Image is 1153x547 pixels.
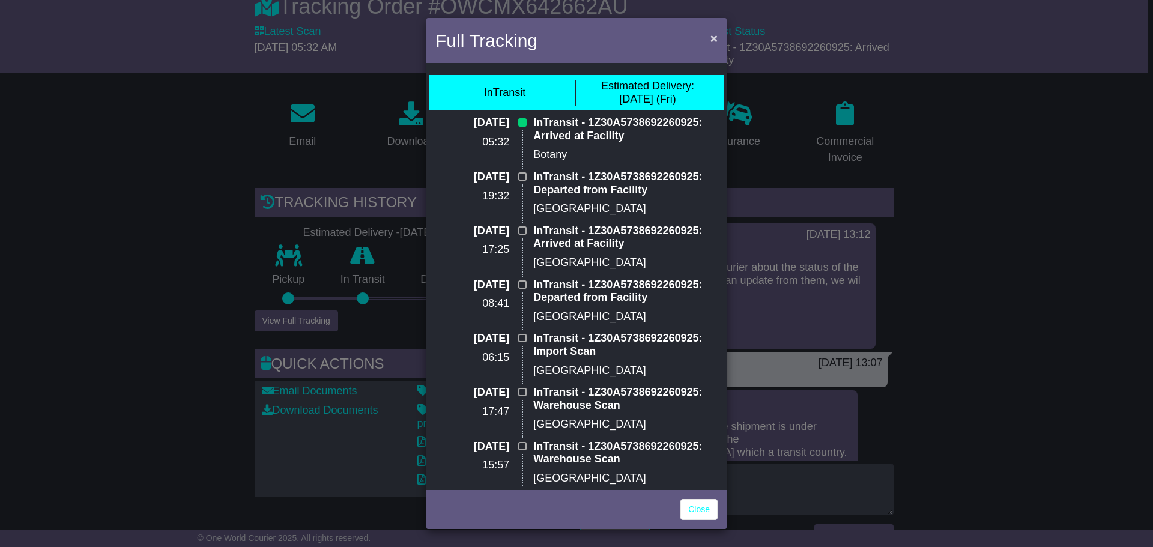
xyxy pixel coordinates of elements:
p: 19:32 [435,190,509,203]
p: 17:47 [435,405,509,419]
p: [DATE] [435,116,509,130]
span: Estimated Delivery: [601,80,694,92]
p: [DATE] [435,279,509,292]
p: 06:15 [435,351,509,364]
p: InTransit - 1Z30A5738692260925: Import Scan [533,332,718,358]
button: Close [704,26,724,50]
p: InTransit - 1Z30A5738692260925: Warehouse Scan [533,386,718,412]
p: [GEOGRAPHIC_DATA] [533,310,718,324]
p: [GEOGRAPHIC_DATA] [533,418,718,431]
p: Botany [533,148,718,162]
span: × [710,31,718,45]
p: [GEOGRAPHIC_DATA] [533,202,718,216]
p: InTransit - 1Z30A5738692260925: Departed from Facility [533,279,718,304]
p: [GEOGRAPHIC_DATA] [533,472,718,485]
p: InTransit - 1Z30A5738692260925: Warehouse Scan [533,440,718,466]
p: InTransit - 1Z30A5738692260925: Departed from Facility [533,171,718,196]
p: [DATE] [435,225,509,238]
a: Close [680,499,718,520]
p: InTransit - 1Z30A5738692260925: Arrived at Facility [533,225,718,250]
p: [GEOGRAPHIC_DATA] [533,256,718,270]
p: 17:25 [435,243,509,256]
div: [DATE] (Fri) [601,80,694,106]
p: InTransit - 1Z30A5738692260925: Arrived at Facility [533,116,718,142]
p: [DATE] [435,440,509,453]
p: [GEOGRAPHIC_DATA] [533,364,718,378]
p: 15:57 [435,459,509,472]
p: [DATE] [435,332,509,345]
h4: Full Tracking [435,27,537,54]
p: [DATE] [435,386,509,399]
p: 08:41 [435,297,509,310]
p: [DATE] [435,171,509,184]
div: InTransit [484,86,525,100]
p: 05:32 [435,136,509,149]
